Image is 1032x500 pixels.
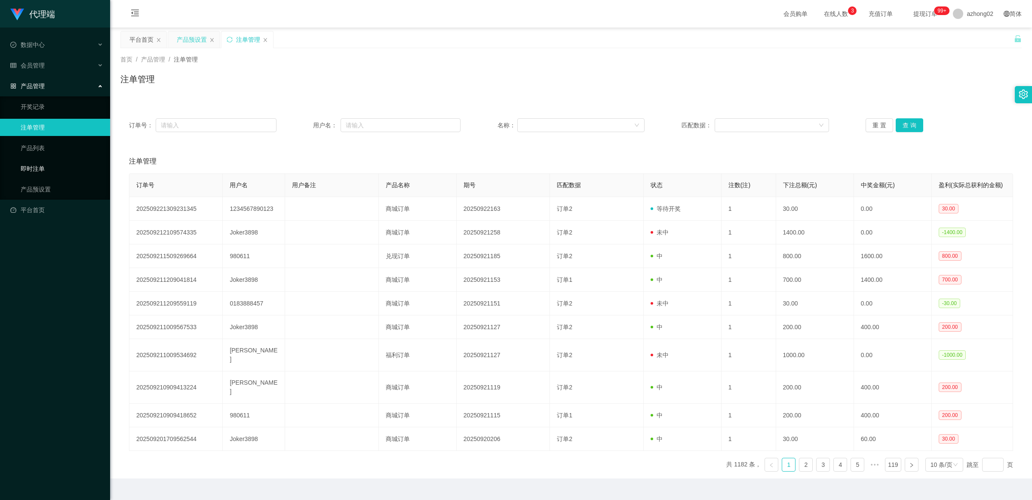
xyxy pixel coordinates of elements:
[557,205,572,212] span: 订单2
[651,182,663,188] span: 状态
[939,275,961,284] span: 700.00
[1014,35,1022,43] i: 图标: unlock
[223,244,285,268] td: 980611
[223,427,285,451] td: Joker3898
[866,118,893,132] button: 重 置
[722,268,776,292] td: 1
[457,268,550,292] td: 20250921153
[379,315,457,339] td: 商城订单
[129,427,223,451] td: 202509201709562544
[21,139,103,157] a: 产品列表
[722,339,776,371] td: 1
[722,315,776,339] td: 1
[939,434,958,444] span: 30.00
[557,384,572,391] span: 订单2
[10,42,16,48] i: 图标: check-circle-o
[379,221,457,244] td: 商城订单
[341,118,461,132] input: 请输入
[557,229,572,236] span: 订单2
[817,458,829,471] a: 3
[379,404,457,427] td: 商城订单
[223,221,285,244] td: Joker3898
[851,458,864,472] li: 5
[379,292,457,315] td: 商城订单
[457,315,550,339] td: 20250921127
[909,463,914,468] i: 图标: right
[120,56,132,63] span: 首页
[1004,11,1010,17] i: 图标: global
[939,204,958,213] span: 30.00
[21,119,103,136] a: 注单管理
[557,182,581,188] span: 匹配数据
[21,181,103,198] a: 产品预设置
[722,221,776,244] td: 1
[557,435,572,442] span: 订单2
[854,315,932,339] td: 400.00
[651,412,663,419] span: 中
[939,322,961,332] span: 200.00
[854,268,932,292] td: 1400.00
[651,253,663,259] span: 中
[498,121,517,130] span: 名称：
[854,404,932,427] td: 400.00
[722,197,776,221] td: 1
[782,458,795,472] li: 1
[851,6,854,15] p: 3
[10,62,45,69] span: 会员管理
[136,56,138,63] span: /
[557,324,572,330] span: 订单2
[557,300,572,307] span: 订单2
[651,229,669,236] span: 未中
[129,31,154,48] div: 平台首页
[861,182,895,188] span: 中奖金额(元)
[223,404,285,427] td: 980611
[379,339,457,371] td: 福利订单
[21,160,103,177] a: 即时注单
[868,458,881,472] li: 向后 5 页
[236,31,260,48] div: 注单管理
[776,221,854,244] td: 1400.00
[557,352,572,358] span: 订单2
[833,458,847,472] li: 4
[457,404,550,427] td: 20250921115
[227,37,233,43] i: 图标: sync
[129,121,156,130] span: 订单号：
[939,228,966,237] span: -1400.00
[722,371,776,404] td: 1
[223,371,285,404] td: [PERSON_NAME]
[292,182,316,188] span: 用户备注
[223,268,285,292] td: Joker3898
[223,339,285,371] td: [PERSON_NAME]
[776,315,854,339] td: 200.00
[129,371,223,404] td: 202509210909413224
[10,41,45,48] span: 数据中心
[905,458,918,472] li: 下一页
[776,197,854,221] td: 30.00
[129,197,223,221] td: 202509221309231345
[10,9,24,21] img: logo.9652507e.png
[909,11,942,17] span: 提现订单
[864,11,897,17] span: 充值订单
[557,412,572,419] span: 订单1
[776,244,854,268] td: 800.00
[464,182,476,188] span: 期号
[953,462,958,468] i: 图标: down
[939,383,961,392] span: 200.00
[174,56,198,63] span: 注单管理
[457,339,550,371] td: 20250921127
[651,205,681,212] span: 等待开奖
[10,83,45,90] span: 产品管理
[557,253,572,259] span: 订单2
[854,221,932,244] td: 0.00
[885,458,900,471] a: 119
[223,292,285,315] td: 0183888457
[783,182,817,188] span: 下注总额(元)
[782,458,795,471] a: 1
[379,427,457,451] td: 商城订单
[10,10,55,17] a: 代理端
[726,458,761,472] li: 共 1182 条，
[120,73,155,86] h1: 注单管理
[776,427,854,451] td: 30.00
[834,458,847,471] a: 4
[722,427,776,451] td: 1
